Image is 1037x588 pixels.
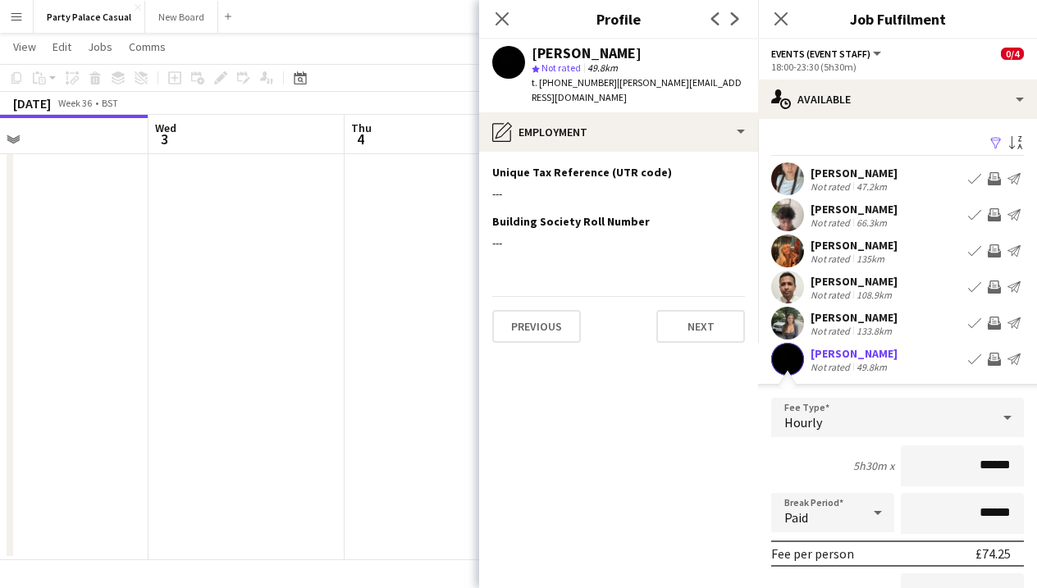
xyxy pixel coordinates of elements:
span: Jobs [88,39,112,54]
span: | [PERSON_NAME][EMAIL_ADDRESS][DOMAIN_NAME] [532,76,742,103]
span: t. [PHONE_NUMBER] [532,76,617,89]
span: Hourly [784,414,822,431]
button: New Board [145,1,218,33]
span: Thu [351,121,372,135]
div: Employment [479,112,758,152]
div: 49.8km [853,361,890,373]
div: --- [492,235,745,250]
h3: Unique Tax Reference (UTR code) [492,165,672,180]
div: 18:00-23:30 (5h30m) [771,61,1024,73]
div: Not rated [811,325,853,337]
h3: Profile [479,8,758,30]
button: Events (Event Staff) [771,48,884,60]
div: [PERSON_NAME] [811,166,898,180]
div: Available [758,80,1037,119]
h3: Building Society Roll Number [492,214,650,229]
a: Comms [122,36,172,57]
div: [PERSON_NAME] [811,310,898,325]
span: Week 36 [54,97,95,109]
div: 5h30m x [853,458,894,473]
span: 4 [349,130,372,148]
div: £74.25 [975,545,1011,562]
span: View [13,39,36,54]
div: 108.9km [853,289,895,301]
span: 49.8km [584,62,621,74]
div: BST [102,97,118,109]
div: [PERSON_NAME] [532,46,642,61]
div: 47.2km [853,180,890,193]
span: 3 [153,130,176,148]
span: Edit [53,39,71,54]
div: Not rated [811,253,853,265]
div: 66.3km [853,217,890,229]
div: Not rated [811,361,853,373]
div: [PERSON_NAME] [811,202,898,217]
div: Not rated [811,180,853,193]
span: Not rated [541,62,581,74]
div: [PERSON_NAME] [811,346,898,361]
div: [DATE] [13,95,51,112]
button: Next [656,310,745,343]
div: Fee per person [771,545,854,562]
a: View [7,36,43,57]
span: Paid [784,509,808,526]
div: 133.8km [853,325,895,337]
span: Wed [155,121,176,135]
span: 0/4 [1001,48,1024,60]
div: [PERSON_NAME] [811,274,898,289]
button: Previous [492,310,581,343]
span: Events (Event Staff) [771,48,870,60]
span: Comms [129,39,166,54]
div: Not rated [811,289,853,301]
div: 135km [853,253,888,265]
div: --- [492,186,745,201]
a: Edit [46,36,78,57]
button: Party Palace Casual [34,1,145,33]
a: Jobs [81,36,119,57]
div: Not rated [811,217,853,229]
h3: Job Fulfilment [758,8,1037,30]
div: [PERSON_NAME] [811,238,898,253]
